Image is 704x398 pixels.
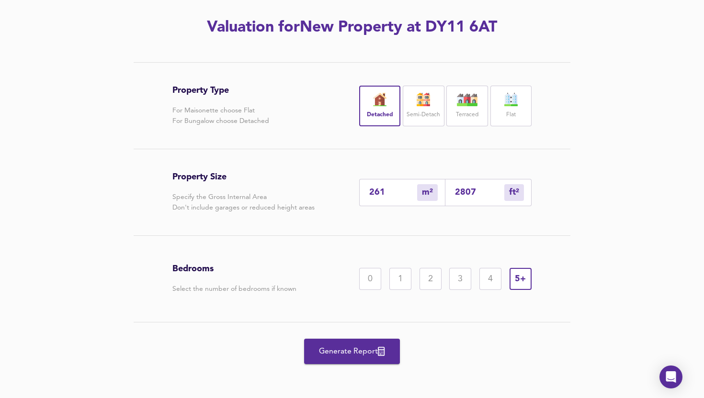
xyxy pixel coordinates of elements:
[389,268,411,290] div: 1
[172,85,269,96] h3: Property Type
[504,184,524,201] div: m²
[456,109,478,121] label: Terraced
[359,86,400,126] div: Detached
[510,268,532,290] div: 5+
[407,109,440,121] label: Semi-Detach
[314,345,390,358] span: Generate Report
[455,187,504,197] input: Sqft
[403,86,444,126] div: Semi-Detach
[172,105,269,126] p: For Maisonette choose Flat For Bungalow choose Detached
[81,17,623,38] h2: Valuation for New Property at DY11 6AT
[368,93,392,106] img: house-icon
[420,268,442,290] div: 2
[369,187,417,197] input: Enter sqm
[172,192,315,213] p: Specify the Gross Internal Area Don't include garages or reduced height areas
[417,184,438,201] div: m²
[411,93,435,106] img: house-icon
[172,284,296,294] p: Select the number of bedrooms if known
[172,172,315,182] h3: Property Size
[659,365,682,388] div: Open Intercom Messenger
[499,93,523,106] img: flat-icon
[446,86,488,126] div: Terraced
[449,268,471,290] div: 3
[359,268,381,290] div: 0
[304,339,400,364] button: Generate Report
[367,109,393,121] label: Detached
[506,109,516,121] label: Flat
[490,86,532,126] div: Flat
[455,93,479,106] img: house-icon
[479,268,501,290] div: 4
[172,264,296,274] h3: Bedrooms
